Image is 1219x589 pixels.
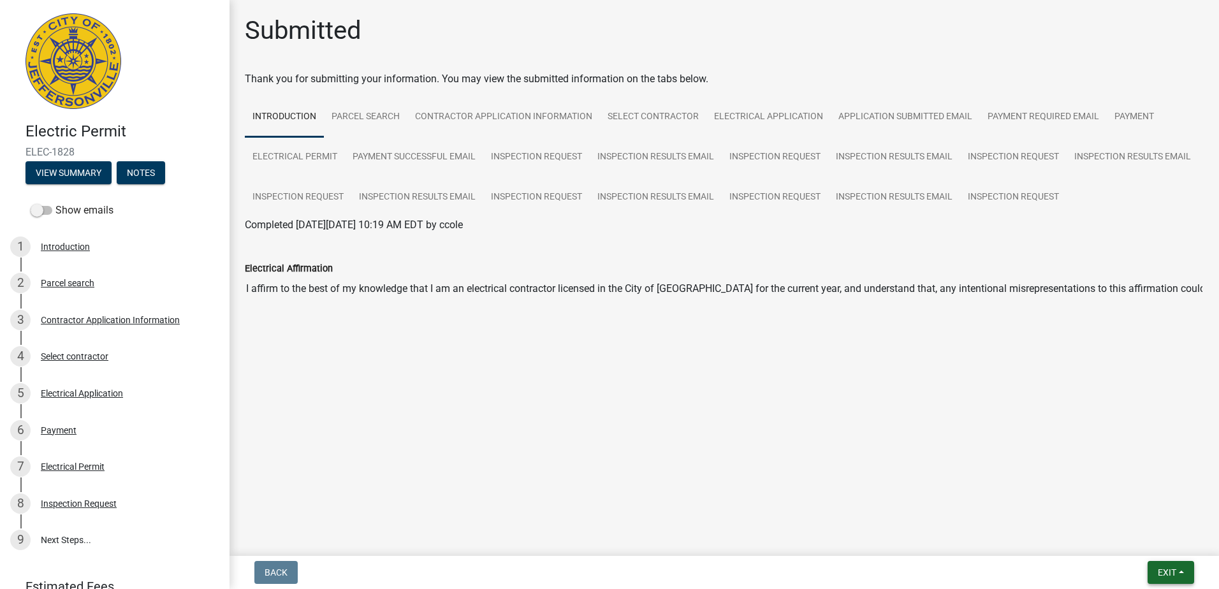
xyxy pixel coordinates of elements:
[590,177,722,218] a: Inspection Results Email
[41,279,94,287] div: Parcel search
[254,561,298,584] button: Back
[31,203,113,218] label: Show emails
[600,97,706,138] a: Select contractor
[10,493,31,514] div: 8
[10,310,31,330] div: 3
[1107,97,1162,138] a: Payment
[590,137,722,178] a: Inspection Results Email
[41,389,123,398] div: Electrical Application
[483,137,590,178] a: Inspection Request
[26,13,121,109] img: City of Jeffersonville, Indiana
[245,177,351,218] a: Inspection Request
[26,146,204,158] span: ELEC-1828
[828,177,960,218] a: Inspection Results Email
[41,352,108,361] div: Select contractor
[41,462,105,471] div: Electrical Permit
[1158,567,1176,578] span: Exit
[10,346,31,367] div: 4
[10,530,31,550] div: 9
[245,15,361,46] h1: Submitted
[1067,137,1199,178] a: Inspection Results Email
[831,97,980,138] a: Application Submitted Email
[1148,561,1194,584] button: Exit
[324,97,407,138] a: Parcel search
[722,137,828,178] a: Inspection Request
[245,71,1204,87] div: Thank you for submitting your information. You may view the submitted information on the tabs below.
[117,161,165,184] button: Notes
[960,137,1067,178] a: Inspection Request
[10,420,31,440] div: 6
[26,168,112,178] wm-modal-confirm: Summary
[10,383,31,404] div: 5
[483,177,590,218] a: Inspection Request
[351,177,483,218] a: Inspection Results Email
[26,122,219,141] h4: Electric Permit
[41,499,117,508] div: Inspection Request
[828,137,960,178] a: Inspection Results Email
[345,137,483,178] a: Payment Successful Email
[10,273,31,293] div: 2
[245,265,333,273] label: Electrical Affirmation
[41,426,77,435] div: Payment
[265,567,288,578] span: Back
[41,316,180,324] div: Contractor Application Information
[407,97,600,138] a: Contractor Application Information
[706,97,831,138] a: Electrical Application
[10,456,31,477] div: 7
[41,242,90,251] div: Introduction
[117,168,165,178] wm-modal-confirm: Notes
[10,236,31,257] div: 1
[26,161,112,184] button: View Summary
[245,137,345,178] a: Electrical Permit
[722,177,828,218] a: Inspection Request
[245,219,463,231] span: Completed [DATE][DATE] 10:19 AM EDT by ccole
[245,97,324,138] a: Introduction
[960,177,1067,218] a: Inspection Request
[980,97,1107,138] a: Payment Required Email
